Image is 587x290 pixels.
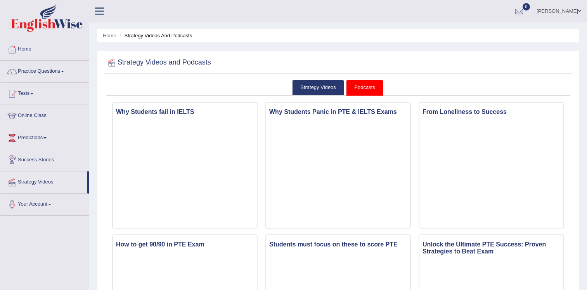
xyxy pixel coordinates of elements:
h3: Why Students fail in IELTS [113,107,257,117]
a: Strategy Videos [292,80,344,96]
a: Predictions [0,127,89,147]
h3: Unlock the Ultimate PTE Success: Proven Strategies to Beat Exam [419,239,563,257]
a: Success Stories [0,149,89,169]
a: Tests [0,83,89,102]
span: 0 [523,3,530,10]
a: Podcasts [346,80,383,96]
h3: From Loneliness to Success [419,107,563,117]
h3: Why Students Panic in PTE & IELTS Exams [266,107,410,117]
h3: How to get 90/90 in PTE Exam [113,239,257,250]
a: Home [103,33,116,38]
h2: Strategy Videos and Podcasts [106,57,211,68]
a: Home [0,38,89,58]
a: Your Account [0,194,89,213]
li: Strategy Videos and Podcasts [118,32,192,39]
a: Online Class [0,105,89,124]
h3: Students must focus on these to score PTE [266,239,410,250]
a: Practice Questions [0,61,89,80]
a: Strategy Videos [0,171,87,191]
